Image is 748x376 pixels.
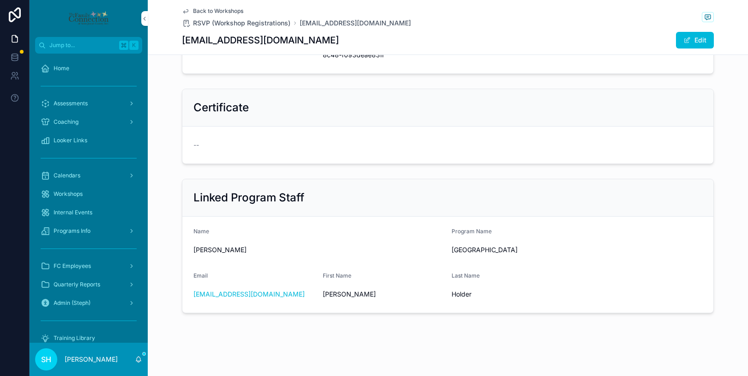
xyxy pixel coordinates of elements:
[49,42,115,49] span: Jump to...
[182,18,290,28] a: RSVP (Workshop Registrations)
[182,34,339,47] h1: [EMAIL_ADDRESS][DOMAIN_NAME]
[35,132,142,149] a: Looker Links
[54,334,95,342] span: Training Library
[193,18,290,28] span: RSVP (Workshop Registrations)
[676,32,714,49] button: Edit
[54,137,87,144] span: Looker Links
[193,7,243,15] span: Back to Workshops
[35,223,142,239] a: Programs Info
[452,245,702,255] span: [GEOGRAPHIC_DATA]
[300,18,411,28] a: [EMAIL_ADDRESS][DOMAIN_NAME]
[35,276,142,293] a: Quarterly Reports
[54,100,88,107] span: Assessments
[35,60,142,77] a: Home
[54,65,69,72] span: Home
[452,290,573,299] span: Holder
[35,204,142,221] a: Internal Events
[54,262,91,270] span: FC Employees
[130,42,138,49] span: K
[54,172,80,179] span: Calendars
[193,190,304,205] h2: Linked Program Staff
[68,11,109,26] img: App logo
[35,186,142,202] a: Workshops
[193,140,199,150] span: --
[452,228,492,235] span: Program Name
[35,330,142,346] a: Training Library
[323,290,445,299] span: [PERSON_NAME]
[54,227,90,235] span: Programs Info
[193,100,249,115] h2: Certificate
[54,118,78,126] span: Coaching
[54,190,83,198] span: Workshops
[193,245,444,255] span: [PERSON_NAME]
[54,299,90,307] span: Admin (Steph)
[35,37,142,54] button: Jump to...K
[35,258,142,274] a: FC Employees
[30,54,148,343] div: scrollable content
[35,114,142,130] a: Coaching
[41,354,51,365] span: SH
[35,95,142,112] a: Assessments
[54,281,100,288] span: Quarterly Reports
[54,209,92,216] span: Internal Events
[182,7,243,15] a: Back to Workshops
[35,295,142,311] a: Admin (Steph)
[323,272,351,279] span: First Name
[193,228,209,235] span: Name
[193,272,208,279] span: Email
[193,290,305,299] a: [EMAIL_ADDRESS][DOMAIN_NAME]
[65,355,118,364] p: [PERSON_NAME]
[35,167,142,184] a: Calendars
[452,272,480,279] span: Last Name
